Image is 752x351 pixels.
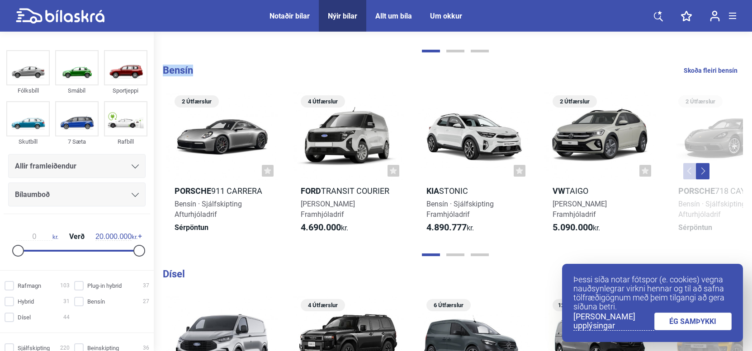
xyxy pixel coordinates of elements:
button: Page 3 [471,50,489,52]
span: 27 [143,297,149,306]
span: Bílaumboð [15,188,50,201]
button: Page 2 [446,50,464,52]
a: Allt um bíla [375,12,412,20]
a: Um okkur [430,12,462,20]
span: 2 Útfærslur [557,95,592,108]
a: 2 ÚtfærslurPorsche911 CarreraBensín · SjálfskiptingAfturhjóladrifSérpöntun [166,92,278,241]
span: 2 Útfærslur [179,95,214,108]
div: 7 Sæta [55,136,99,147]
span: kr. [426,222,474,233]
span: Bensín · Sjálfskipting Afturhjóladrif [678,200,746,219]
a: KiaStonicBensín · SjálfskiptingFramhjóladrif4.890.777kr. [418,92,530,241]
p: Þessi síða notar fótspor (e. cookies) vegna nauðsynlegrar virkni hennar og til að safna tölfræðig... [573,275,732,311]
div: Sportjeppi [104,85,147,96]
div: Smábíl [55,85,99,96]
span: Hybrid [18,297,34,306]
span: 44 [63,313,70,322]
a: 2 ÚtfærslurVWTaigo[PERSON_NAME]Framhjóladrif5.090.000kr. [544,92,656,241]
b: Porsche [175,186,211,196]
span: Plug-in hybrid [87,281,122,290]
span: [PERSON_NAME] Framhjóladrif [301,200,355,219]
b: Kia [426,186,439,196]
span: Bensín [87,297,105,306]
span: 103 [60,281,70,290]
h2: Taigo [544,186,656,196]
span: 31 [63,297,70,306]
a: 4 ÚtfærslurFordTransit Courier[PERSON_NAME]Framhjóladrif4.690.000kr. [293,92,404,241]
b: Dísel [163,268,185,280]
button: Next [696,163,709,179]
span: 6 Útfærslur [431,299,466,311]
b: 5.090.000 [553,222,593,233]
span: kr. [95,233,137,241]
span: 12 Útfærslur [557,299,592,311]
b: VW [553,186,565,196]
a: Skoða fleiri bensín [684,65,738,76]
span: kr. [301,222,348,233]
button: Page 1 [422,253,440,256]
button: Page 2 [446,253,464,256]
span: 37 [143,281,149,290]
img: user-login.svg [710,10,720,22]
a: ÉG SAMÞYKKI [654,313,732,330]
span: kr. [16,233,58,241]
span: Verð [67,233,87,240]
span: 2 Útfærslur [683,95,718,108]
button: Page 1 [422,50,440,52]
b: 4.690.000 [301,222,341,233]
b: 4.890.777 [426,222,467,233]
a: [PERSON_NAME] upplýsingar [573,312,654,331]
div: Skutbíll [6,136,50,147]
button: Previous [683,163,697,179]
button: Page 3 [471,253,489,256]
h2: Stonic [418,186,530,196]
b: Bensín [163,65,193,76]
span: Dísel [18,313,31,322]
a: Notaðir bílar [270,12,310,20]
div: Fólksbíll [6,85,50,96]
span: kr. [553,222,600,233]
span: Bensín · Sjálfskipting Framhjóladrif [426,200,494,219]
b: Porsche [678,186,715,196]
span: 4 Útfærslur [305,95,341,108]
span: Allir framleiðendur [15,160,76,173]
h2: 911 Carrera [166,186,278,196]
span: [PERSON_NAME] Framhjóladrif [553,200,607,219]
span: Rafmagn [18,281,41,290]
span: 4 Útfærslur [305,299,341,311]
span: Bensín · Sjálfskipting Afturhjóladrif [175,200,242,219]
a: Nýir bílar [328,12,357,20]
div: Rafbíll [104,136,147,147]
h2: Transit Courier [293,186,404,196]
div: Sérpöntun [166,222,278,233]
b: Ford [301,186,321,196]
